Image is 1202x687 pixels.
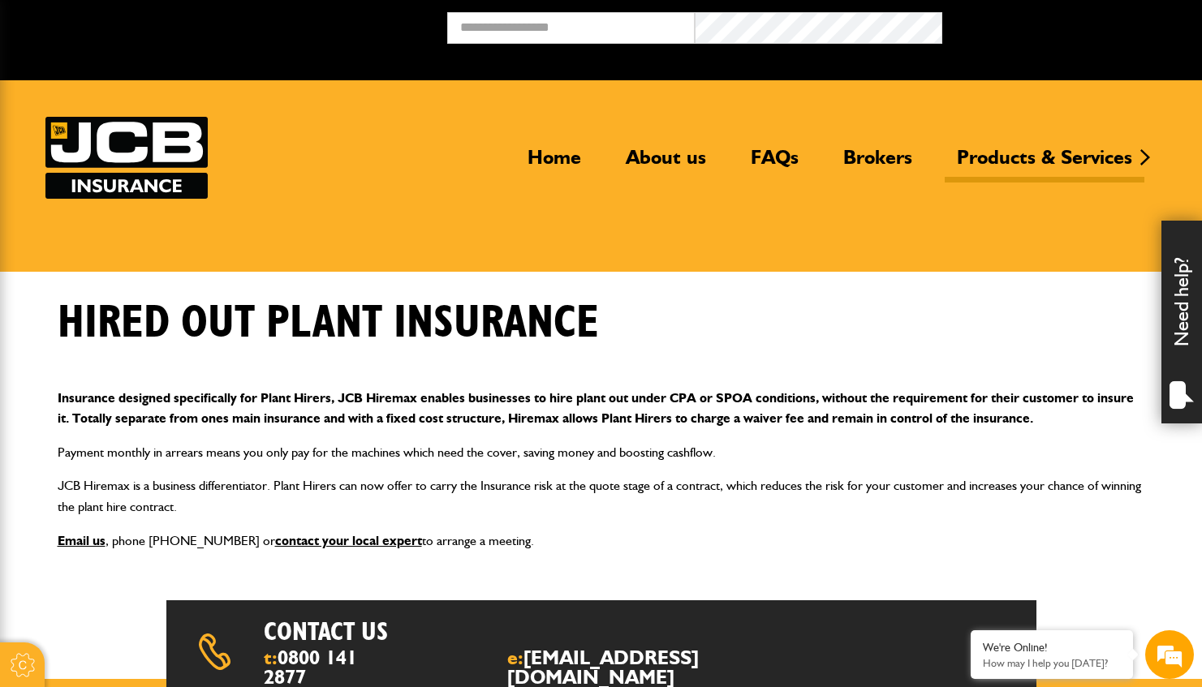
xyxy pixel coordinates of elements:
a: Products & Services [945,145,1144,182]
a: FAQs [739,145,811,182]
a: contact your local expert [275,533,422,548]
span: e: [507,648,780,687]
a: JCB Insurance Services [45,117,208,199]
h1: Hired out plant insurance [58,296,599,350]
p: How may I help you today? [983,657,1121,669]
p: Payment monthly in arrears means you only pay for the machines which need the cover, saving money... [58,442,1145,463]
div: Need help? [1161,221,1202,423]
a: Brokers [831,145,924,182]
button: Broker Login [942,12,1190,37]
img: JCB Insurance Services logo [45,117,208,199]
a: Email us [58,533,106,548]
p: , phone [PHONE_NUMBER] or to arrange a meeting. [58,530,1145,552]
h2: Contact us [264,616,644,647]
div: We're Online! [983,641,1121,655]
a: About us [614,145,718,182]
a: Home [515,145,593,182]
p: Insurance designed specifically for Plant Hirers, JCB Hiremax enables businesses to hire plant ou... [58,388,1145,429]
p: JCB Hiremax is a business differentiator. Plant Hirers can now offer to carry the Insurance risk ... [58,475,1145,517]
span: t: [264,648,371,687]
